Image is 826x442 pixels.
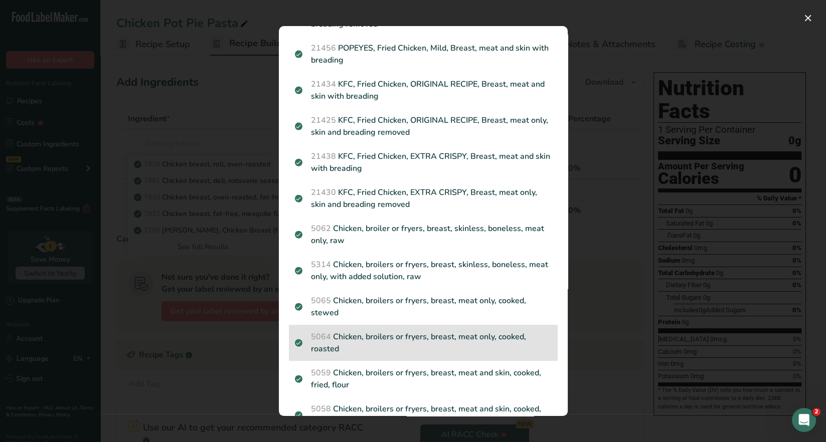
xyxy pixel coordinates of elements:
span: 5059 [311,367,331,378]
p: KFC, Fried Chicken, ORIGINAL RECIPE, Breast, meat only, skin and breading removed [295,114,552,138]
p: Chicken, broilers or fryers, breast, skinless, boneless, meat only, with added solution, raw [295,259,552,283]
p: Chicken, broilers or fryers, breast, meat and skin, cooked, fried, flour [295,367,552,391]
span: 5065 [311,295,331,306]
p: KFC, Fried Chicken, EXTRA CRISPY, Breast, meat and skin with breading [295,150,552,174]
p: KFC, Fried Chicken, EXTRA CRISPY, Breast, meat only, skin and breading removed [295,186,552,210]
span: 21456 [311,43,336,54]
span: 21434 [311,79,336,90]
span: 5314 [311,259,331,270]
p: KFC, Fried Chicken, ORIGINAL RECIPE, Breast, meat and skin with breading [295,78,552,102]
p: Chicken, broilers or fryers, breast, meat only, cooked, roasted [295,331,552,355]
p: Chicken, broilers or fryers, breast, meat and skin, cooked, fried, batter [295,403,552,427]
span: 21438 [311,151,336,162]
span: 5058 [311,403,331,414]
p: POPEYES, Fried Chicken, Mild, Breast, meat and skin with breading [295,42,552,66]
span: 5064 [311,331,331,342]
span: 21425 [311,115,336,126]
span: 21430 [311,187,336,198]
p: Chicken, broilers or fryers, breast, meat only, cooked, stewed [295,295,552,319]
span: 5062 [311,223,331,234]
p: Chicken, broiler or fryers, breast, skinless, boneless, meat only, raw [295,223,552,247]
span: 2 [812,408,820,416]
iframe: Intercom live chat [792,408,816,432]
